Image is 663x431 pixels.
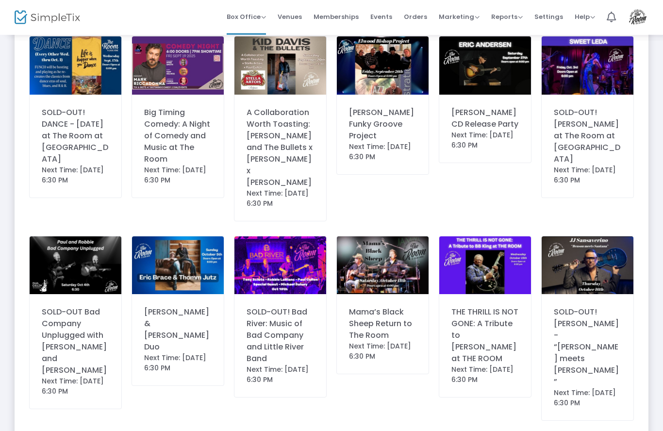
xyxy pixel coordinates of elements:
[144,107,212,166] div: Big Timing Comedy: A Night of Comedy and Music at The Room
[349,107,416,142] div: [PERSON_NAME] Funky Groove Project
[227,12,266,21] span: Box Office
[534,4,563,29] span: Settings
[30,37,121,95] img: CopyofDANCESept172025.jpg
[554,307,621,388] div: SOLD-OUT! [PERSON_NAME] - “[PERSON_NAME] meets [PERSON_NAME]”
[234,237,326,295] img: BadRiverOct10th.png
[349,307,416,342] div: Mama’s Black Sheep Return to The Room
[42,166,109,186] div: Next Time: [DATE] 6:30 PM
[337,37,429,95] img: ElwoodBishopSeptember2620251.jpg
[542,37,633,95] img: SweetLedaOctober32025.jpg
[404,4,427,29] span: Orders
[247,107,314,189] div: A Collaboration Worth Toasting: [PERSON_NAME] and The Bullets x [PERSON_NAME] x [PERSON_NAME]
[451,131,519,151] div: Next Time: [DATE] 6:30 PM
[132,237,224,295] img: EricBraceThommJutzOct52025.jpg
[554,388,621,409] div: Next Time: [DATE] 6:30 PM
[42,307,109,377] div: SOLD-OUT Bad Company Unplugged with [PERSON_NAME] and [PERSON_NAME]
[247,365,314,385] div: Next Time: [DATE] 6:30 PM
[234,37,326,95] img: KidDavisandTheBullets.jpg
[314,4,359,29] span: Memberships
[278,4,302,29] span: Venues
[247,189,314,209] div: Next Time: [DATE] 6:30 PM
[349,342,416,362] div: Next Time: [DATE] 6:30 PM
[144,307,212,353] div: [PERSON_NAME] & [PERSON_NAME] Duo
[451,365,519,385] div: Next Time: [DATE] 6:30 PM
[451,107,519,131] div: [PERSON_NAME] CD Release Party
[439,12,480,21] span: Marketing
[349,142,416,163] div: Next Time: [DATE] 6:30 PM
[491,12,523,21] span: Reports
[439,37,531,95] img: EricAndersenSeptember272025.jpg
[247,307,314,365] div: SOLD-OUT! Bad River: Music of Bad Company and Little River Band
[42,377,109,397] div: Next Time: [DATE] 6:30 PM
[144,166,212,186] div: Next Time: [DATE] 6:30 PM
[30,237,121,295] img: PaulRobbie114.png
[554,107,621,166] div: SOLD-OUT! [PERSON_NAME] at The Room at [GEOGRAPHIC_DATA]
[132,37,224,95] img: BigTimingComedySeptember192025.jpg
[144,353,212,374] div: Next Time: [DATE] 6:30 PM
[451,307,519,365] div: THE THRILL IS NOT GONE: A Tribute to [PERSON_NAME] at THE ROOM
[337,237,429,295] img: MamasBlacksheepOctober112025.jpg
[554,166,621,186] div: Next Time: [DATE] 6:30 PM
[439,237,531,295] img: BBKingOct152025.jpg
[542,237,633,295] img: JJSansaverinoOct1620251.jpg
[42,107,109,166] div: SOLD-OUT! DANCE - [DATE] at The Room at [GEOGRAPHIC_DATA]
[575,12,595,21] span: Help
[370,4,392,29] span: Events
